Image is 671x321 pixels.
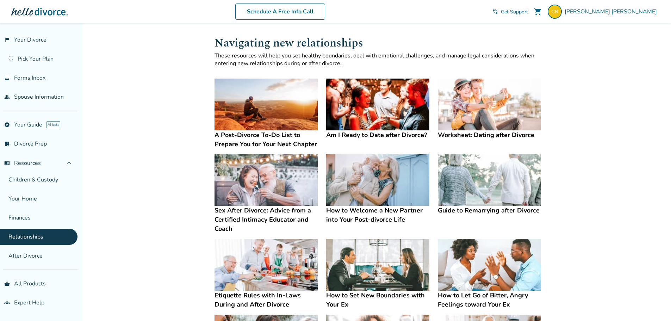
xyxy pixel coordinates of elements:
[326,206,429,224] h4: How to Welcome a New Partner into Your Post-divorce Life
[326,239,429,291] img: How to Set New Boundaries with Your Ex
[326,154,429,224] a: How to Welcome a New Partner into Your Post-divorce LifeHow to Welcome a New Partner into Your Po...
[326,239,429,309] a: How to Set New Boundaries with Your ExHow to Set New Boundaries with Your Ex
[215,291,318,309] h4: Etiquette Rules with In-Laws During and After Divorce
[215,154,318,206] img: Sex After Divorce: Advice from a Certified Intimacy Educator and Coach
[438,206,541,215] h4: Guide to Remarrying after Divorce
[438,79,541,140] a: Worksheet: Dating after DivorceWorksheet: Dating after Divorce
[636,287,671,321] iframe: Chat Widget
[215,130,318,149] h4: A Post-Divorce To-Do List to Prepare You for Your Next Chapter
[215,79,318,130] img: A Post-Divorce To-Do List to Prepare You for Your Next Chapter
[438,154,541,206] img: Guide to Remarrying after Divorce
[4,75,10,81] span: inbox
[215,154,318,234] a: Sex After Divorce: Advice from a Certified Intimacy Educator and CoachSex After Divorce: Advice f...
[215,79,318,149] a: A Post-Divorce To-Do List to Prepare You for Your Next ChapterA Post-Divorce To-Do List to Prepar...
[215,35,541,52] h1: Navigating new relationships
[326,154,429,206] img: How to Welcome a New Partner into Your Post-divorce Life
[4,160,10,166] span: menu_book
[4,159,41,167] span: Resources
[438,79,541,130] img: Worksheet: Dating after Divorce
[534,7,542,16] span: shopping_cart
[438,239,541,291] img: How to Let Go of Bitter, Angry Feelings toward Your Ex
[4,122,10,128] span: explore
[215,206,318,233] h4: Sex After Divorce: Advice from a Certified Intimacy Educator and Coach
[4,141,10,147] span: list_alt_check
[438,239,541,309] a: How to Let Go of Bitter, Angry Feelings toward Your ExHow to Let Go of Bitter, Angry Feelings tow...
[4,37,10,43] span: flag_2
[492,9,498,14] span: phone_in_talk
[14,74,45,82] span: Forms Inbox
[65,159,73,167] span: expand_less
[326,79,429,130] img: Am I Ready to Date after Divorce?
[438,291,541,309] h4: How to Let Go of Bitter, Angry Feelings toward Your Ex
[326,130,429,140] h4: Am I Ready to Date after Divorce?
[326,291,429,309] h4: How to Set New Boundaries with Your Ex
[4,281,10,286] span: shopping_basket
[4,300,10,305] span: groups
[215,52,541,67] p: These resources will help you set healthy boundaries, deal with emotional challenges, and manage ...
[215,239,318,291] img: Etiquette Rules with In-Laws During and After Divorce
[565,8,660,16] span: [PERSON_NAME] [PERSON_NAME]
[215,239,318,309] a: Etiquette Rules with In-Laws During and After DivorceEtiquette Rules with In-Laws During and Afte...
[548,5,562,19] img: chadb125@hotmail.com
[326,79,429,140] a: Am I Ready to Date after Divorce?Am I Ready to Date after Divorce?
[492,8,528,15] a: phone_in_talkGet Support
[4,94,10,100] span: people
[501,8,528,15] span: Get Support
[46,121,60,128] span: AI beta
[235,4,325,20] a: Schedule A Free Info Call
[438,130,541,140] h4: Worksheet: Dating after Divorce
[438,154,541,215] a: Guide to Remarrying after DivorceGuide to Remarrying after Divorce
